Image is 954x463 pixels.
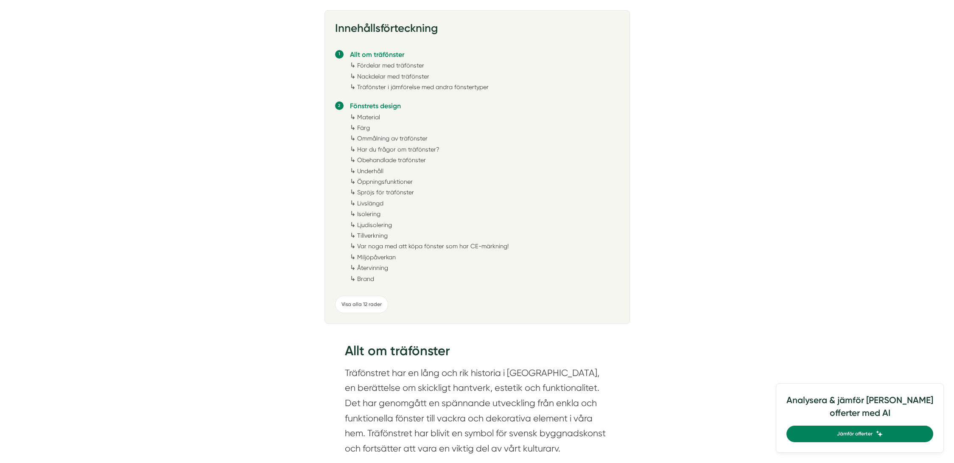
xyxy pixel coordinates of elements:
a: Spröjs för träfönster [357,189,414,196]
span: ↳ [350,221,355,229]
a: Ommålning av träfönster [357,135,428,142]
a: Miljöpåverkan [357,254,396,261]
a: Nackdelar med träfönster [357,73,429,80]
a: Isolering [357,210,380,217]
a: Har du frågor om träfönster? [357,146,439,153]
a: Öppningsfunktioner [357,178,413,185]
h4: Analysera & jämför [PERSON_NAME] offerter med AI [786,394,933,426]
h3: Innehållsförteckning [335,21,619,40]
div: Visa alla 12 rader [335,296,388,313]
span: ↳ [350,134,355,142]
span: ↳ [350,83,355,91]
a: Livslängd [357,200,383,207]
a: Var noga med att köpa fönster som har CE-märkning! [357,243,509,250]
span: ↳ [350,61,355,69]
span: ↳ [350,145,355,153]
a: Tillverkning [357,232,388,239]
span: ↳ [350,167,355,175]
a: Brand [357,275,374,282]
span: ↳ [350,231,355,239]
a: Material [357,114,380,121]
span: ↳ [350,123,355,132]
a: Ljudisolering [357,222,392,228]
span: ↳ [350,275,355,283]
span: ↳ [350,72,355,80]
a: Färg [357,124,370,131]
span: ↳ [350,210,355,218]
a: Återvinning [357,264,388,271]
a: Jämför offerter [786,426,933,442]
h2: Allt om träfönster [345,342,610,365]
span: ↳ [350,156,355,164]
a: Allt om träfönster [350,51,404,59]
a: Fönstrets design [350,102,401,110]
a: Obehandlade träfönster [357,157,426,163]
span: ↳ [350,264,355,272]
span: ↳ [350,177,355,185]
a: Underhåll [357,168,383,174]
span: ↳ [350,188,355,196]
a: Fördelar med träfönster [357,62,424,69]
a: Träfönster i jämförelse med andra fönstertyper [357,84,489,90]
span: Jämför offerter [837,430,873,438]
section: Träfönstret har en lång och rik historia i [GEOGRAPHIC_DATA], en berättelse om skickligt hantverk... [345,365,610,460]
span: ↳ [350,253,355,261]
span: ↳ [350,242,355,250]
span: ↳ [350,113,355,121]
span: ↳ [350,199,355,207]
